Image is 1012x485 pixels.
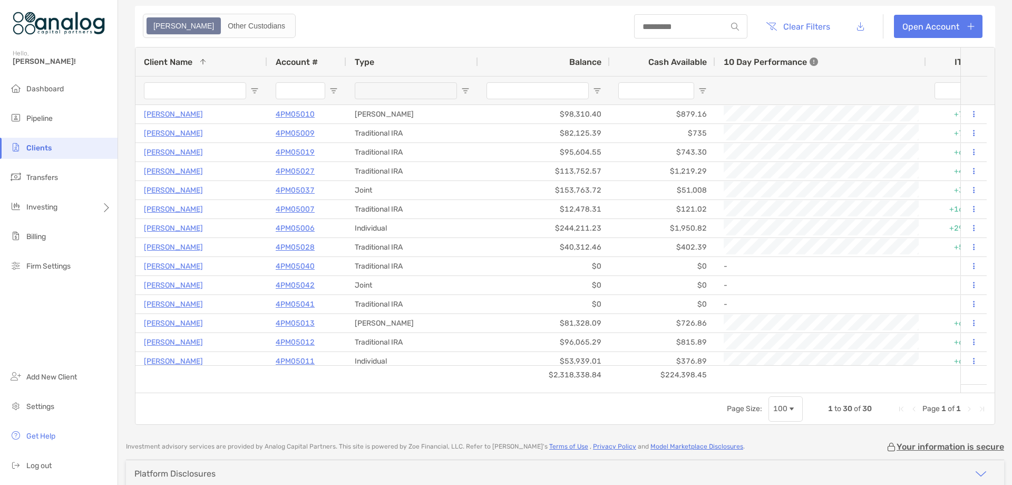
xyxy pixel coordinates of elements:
div: $51,008 [610,181,715,199]
span: Get Help [26,432,55,441]
div: Traditional IRA [346,295,478,313]
div: $0 [478,257,610,275]
div: Individual [346,352,478,370]
div: ITD [955,57,981,67]
span: Page [922,404,940,413]
a: 4PM05028 [276,241,315,254]
div: First Page [897,405,906,413]
a: [PERSON_NAME] [144,260,203,273]
div: $879.16 [610,105,715,123]
a: 4PM05013 [276,317,315,330]
img: firm-settings icon [9,259,22,272]
img: pipeline icon [9,111,22,124]
a: [PERSON_NAME] [144,165,203,178]
div: $1,950.82 [610,219,715,237]
input: Account # Filter Input [276,82,325,99]
div: $376.89 [610,352,715,370]
img: get-help icon [9,429,22,442]
p: 4PM05010 [276,108,315,121]
div: $40,312.46 [478,238,610,256]
div: 100 [773,404,787,413]
a: 4PM05027 [276,165,315,178]
button: Open Filter Menu [329,87,338,95]
span: Account # [276,57,318,67]
span: Client Name [144,57,192,67]
input: ITD Filter Input [935,82,968,99]
p: 4PM05019 [276,146,315,159]
a: [PERSON_NAME] [144,184,203,197]
div: $224,398.45 [610,366,715,384]
div: - [724,277,918,294]
span: Cash Available [648,57,707,67]
div: +6.97% [926,352,989,370]
a: [PERSON_NAME] [144,108,203,121]
button: Open Filter Menu [250,87,259,95]
a: [PERSON_NAME] [144,355,203,368]
a: 4PM05009 [276,127,315,140]
div: $2,318,338.84 [478,366,610,384]
img: add_new_client icon [9,370,22,383]
p: [PERSON_NAME] [144,241,203,254]
a: 4PM05040 [276,260,315,273]
span: Transfers [26,173,58,182]
div: segmented control [143,14,296,38]
img: billing icon [9,230,22,242]
p: 4PM05037 [276,184,315,197]
p: [PERSON_NAME] [144,127,203,140]
p: 4PM05012 [276,336,315,349]
p: 4PM05042 [276,279,315,292]
img: transfers icon [9,170,22,183]
div: Traditional IRA [346,200,478,218]
button: Open Filter Menu [593,87,601,95]
input: Client Name Filter Input [144,82,246,99]
p: 4PM05007 [276,203,315,216]
div: +7.34% [926,105,989,123]
p: Your information is secure [897,442,1004,452]
div: $12,478.31 [478,200,610,218]
p: [PERSON_NAME] [144,222,203,235]
img: logout icon [9,459,22,471]
div: +3.76% [926,181,989,199]
p: [PERSON_NAME] [144,298,203,311]
img: icon arrow [975,468,987,480]
div: Joint [346,276,478,294]
div: $0 [610,257,715,275]
div: +16.44% [926,200,989,218]
div: $0 [478,276,610,294]
div: Page Size: [727,404,762,413]
a: 4PM05011 [276,355,315,368]
div: - [724,258,918,275]
img: settings icon [9,400,22,412]
a: [PERSON_NAME] [144,203,203,216]
div: $121.02 [610,200,715,218]
span: 30 [843,404,852,413]
div: Other Custodians [222,18,291,33]
div: $743.30 [610,143,715,161]
span: Log out [26,461,52,470]
div: $402.39 [610,238,715,256]
div: $0 [610,295,715,313]
div: +6.27% [926,143,989,161]
div: 10 Day Performance [724,47,818,76]
span: Type [355,57,374,67]
div: $735 [610,124,715,142]
p: [PERSON_NAME] [144,279,203,292]
div: Platform Disclosures [134,469,216,479]
input: Balance Filter Input [486,82,589,99]
div: [PERSON_NAME] [346,105,478,123]
div: $95,604.55 [478,143,610,161]
span: Balance [569,57,601,67]
img: Zoe Logo [13,4,105,42]
p: [PERSON_NAME] [144,336,203,349]
div: +7.35% [926,124,989,142]
div: Page Size [768,396,803,422]
span: Firm Settings [26,262,71,271]
div: $82,125.39 [478,124,610,142]
div: $244,211.23 [478,219,610,237]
